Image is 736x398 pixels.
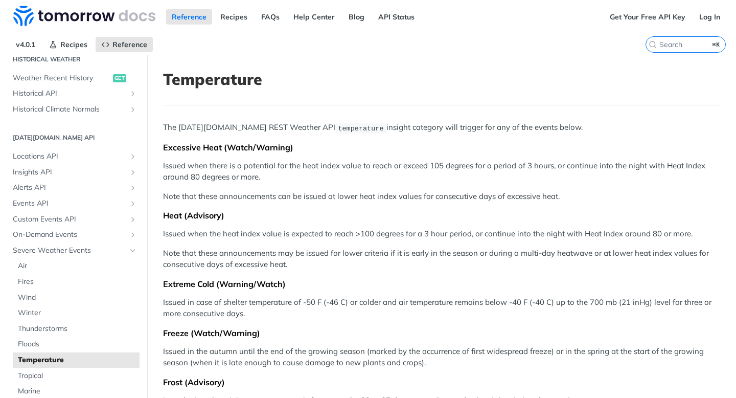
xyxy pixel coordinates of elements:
[13,183,126,193] span: Alerts API
[13,73,110,83] span: Weather Recent History
[163,377,720,387] div: Frost (Advisory)
[129,168,137,176] button: Show subpages for Insights API
[8,149,140,164] a: Locations APIShow subpages for Locations API
[13,305,140,321] a: Winter
[163,279,720,289] div: Extreme Cold (Warning/Watch)
[13,89,126,99] span: Historical API
[163,328,720,338] div: Freeze (Watch/Warning)
[163,160,720,183] p: Issued when there is a potential for the heat index value to reach or exceed 105 degrees for a pe...
[8,102,140,117] a: Historical Climate NormalsShow subpages for Historical Climate Normals
[13,246,126,256] span: Severe Weather Events
[215,9,253,25] a: Recipes
[338,124,383,132] span: temperature
[113,74,126,82] span: get
[13,6,155,26] img: Tomorrow.io Weather API Docs
[18,277,137,287] span: Fires
[8,55,140,64] h2: Historical Weather
[129,200,137,208] button: Show subpages for Events API
[13,352,140,368] a: Temperature
[18,324,137,334] span: Thunderstorms
[96,37,153,52] a: Reference
[163,191,720,203] p: Note that these announcements can be issued at lower heat index values for consecutive days of ex...
[18,355,137,365] span: Temperature
[18,308,137,318] span: Winter
[8,243,140,258] a: Severe Weather EventsHide subpages for Severe Weather Events
[8,133,140,142] h2: [DATE][DOMAIN_NAME] API
[8,180,140,195] a: Alerts APIShow subpages for Alerts API
[8,86,140,101] a: Historical APIShow subpages for Historical API
[129,105,137,114] button: Show subpages for Historical Climate Normals
[163,210,720,220] div: Heat (Advisory)
[166,9,212,25] a: Reference
[163,346,720,369] p: Issued in the autumn until the end of the growing season (marked by the occurrence of first wides...
[13,167,126,178] span: Insights API
[13,230,126,240] span: On-Demand Events
[18,386,137,396] span: Marine
[13,198,126,209] span: Events API
[129,215,137,224] button: Show subpages for Custom Events API
[13,258,140,274] a: Air
[10,37,41,52] span: v4.0.1
[13,104,126,115] span: Historical Climate Normals
[649,40,657,49] svg: Search
[18,339,137,349] span: Floods
[163,248,720,271] p: Note that these announcements may be issued for lower criteria if it is early in the season or du...
[112,40,147,49] span: Reference
[18,293,137,303] span: Wind
[13,274,140,290] a: Fires
[13,214,126,225] span: Custom Events API
[43,37,93,52] a: Recipes
[8,196,140,211] a: Events APIShow subpages for Events API
[710,39,723,50] kbd: ⌘K
[129,247,137,255] button: Hide subpages for Severe Weather Events
[373,9,420,25] a: API Status
[694,9,726,25] a: Log In
[13,337,140,352] a: Floods
[8,227,140,242] a: On-Demand EventsShow subpages for On-Demand Events
[8,165,140,180] a: Insights APIShow subpages for Insights API
[163,122,720,134] p: The [DATE][DOMAIN_NAME] REST Weather API insight category will trigger for any of the events below.
[60,40,87,49] span: Recipes
[13,321,140,337] a: Thunderstorms
[163,297,720,320] p: Issued in case of shelter temperature of -50 F (-46 C) or colder and air temperature remains belo...
[8,71,140,86] a: Weather Recent Historyget
[129,152,137,161] button: Show subpages for Locations API
[8,212,140,227] a: Custom Events APIShow subpages for Custom Events API
[163,228,720,240] p: Issued when the heat index value is expected to reach >100 degrees for a 3 hour period, or contin...
[18,261,137,271] span: Air
[13,151,126,162] span: Locations API
[129,184,137,192] button: Show subpages for Alerts API
[256,9,285,25] a: FAQs
[163,70,720,89] h1: Temperature
[288,9,340,25] a: Help Center
[604,9,691,25] a: Get Your Free API Key
[343,9,370,25] a: Blog
[129,231,137,239] button: Show subpages for On-Demand Events
[13,368,140,384] a: Tropical
[129,90,137,98] button: Show subpages for Historical API
[18,371,137,381] span: Tropical
[163,142,720,152] div: Excessive Heat (Watch/Warning)
[13,290,140,305] a: Wind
